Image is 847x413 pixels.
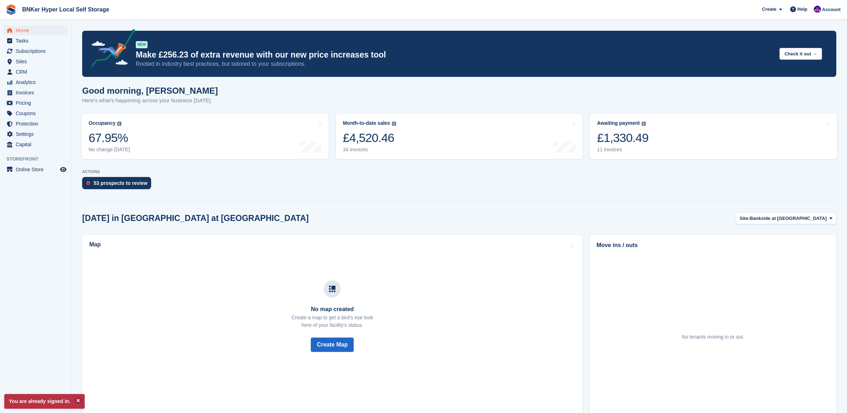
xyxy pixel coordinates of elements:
a: menu [4,108,68,118]
span: Site: [740,215,750,222]
span: Sites [16,56,59,67]
h3: No map created [292,306,373,313]
img: prospect-51fa495bee0391a8d652442698ab0144808aea92771e9ea1ae160a38d050c398.svg [86,181,90,185]
a: Awaiting payment £1,330.49 11 invoices [590,114,837,159]
h2: Move ins / outs [597,241,829,250]
p: ACTIONS [82,169,836,174]
p: Make £256.23 of extra revenue with our new price increases tool [136,50,774,60]
a: Month-to-date sales £4,520.46 34 invoices [336,114,583,159]
div: £4,520.46 [343,131,396,145]
div: £1,330.49 [597,131,648,145]
div: Awaiting payment [597,120,640,126]
a: 53 prospects to review [82,177,155,193]
span: Create [762,6,776,13]
div: 53 prospects to review [94,180,148,186]
span: Coupons [16,108,59,118]
button: Create Map [311,338,354,352]
a: menu [4,139,68,149]
img: price-adjustments-announcement-icon-8257ccfd72463d97f412b2fc003d46551f7dbcb40ab6d574587a9cd5c0d94... [85,29,135,70]
span: Pricing [16,98,59,108]
a: menu [4,129,68,139]
a: menu [4,88,68,98]
span: Help [797,6,807,13]
span: Protection [16,119,59,129]
a: menu [4,98,68,108]
a: menu [4,46,68,56]
span: Subscriptions [16,46,59,56]
h2: [DATE] in [GEOGRAPHIC_DATA] at [GEOGRAPHIC_DATA] [82,213,309,223]
a: Occupancy 67.95% No change [DATE] [81,114,329,159]
img: David Fricker [814,6,821,13]
div: 11 invoices [597,147,648,153]
p: Rooted in industry best practices, but tailored to your subscriptions. [136,60,774,68]
div: No tenants moving in or out. [682,333,744,341]
p: Here's what's happening across your business [DATE] [82,97,218,105]
div: NEW [136,41,148,48]
p: You are already signed in. [4,394,85,409]
img: map-icn-33ee37083ee616e46c38cad1a60f524a97daa1e2b2c8c0bc3eb3415660979fc1.svg [329,286,335,292]
span: Settings [16,129,59,139]
span: Invoices [16,88,59,98]
span: Home [16,25,59,35]
img: icon-info-grey-7440780725fd019a000dd9b08b2336e03edf1995a4989e88bcd33f0948082b44.svg [642,122,646,126]
a: menu [4,56,68,67]
a: menu [4,36,68,46]
a: menu [4,77,68,87]
a: Preview store [59,165,68,174]
div: 34 invoices [343,147,396,153]
h2: Map [89,241,101,248]
span: Online Store [16,164,59,174]
span: CRM [16,67,59,77]
p: Create a map to get a bird's eye look here of your facility's status. [292,314,373,329]
div: No change [DATE] [89,147,130,153]
div: 67.95% [89,131,130,145]
div: Month-to-date sales [343,120,390,126]
img: icon-info-grey-7440780725fd019a000dd9b08b2336e03edf1995a4989e88bcd33f0948082b44.svg [117,122,121,126]
button: Check it out → [779,48,822,60]
a: menu [4,164,68,174]
span: Bankside at [GEOGRAPHIC_DATA] [750,215,827,222]
span: Analytics [16,77,59,87]
img: icon-info-grey-7440780725fd019a000dd9b08b2336e03edf1995a4989e88bcd33f0948082b44.svg [392,122,396,126]
span: Capital [16,139,59,149]
h1: Good morning, [PERSON_NAME] [82,86,218,95]
a: BNKer Hyper Local Self Storage [19,4,112,15]
img: stora-icon-8386f47178a22dfd0bd8f6a31ec36ba5ce8667c1dd55bd0f319d3a0aa187defe.svg [6,4,16,15]
a: menu [4,67,68,77]
div: Occupancy [89,120,115,126]
button: Site: Bankside at [GEOGRAPHIC_DATA] [736,212,836,224]
span: Account [822,6,841,13]
a: menu [4,25,68,35]
a: menu [4,119,68,129]
span: Storefront [6,156,71,163]
span: Tasks [16,36,59,46]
